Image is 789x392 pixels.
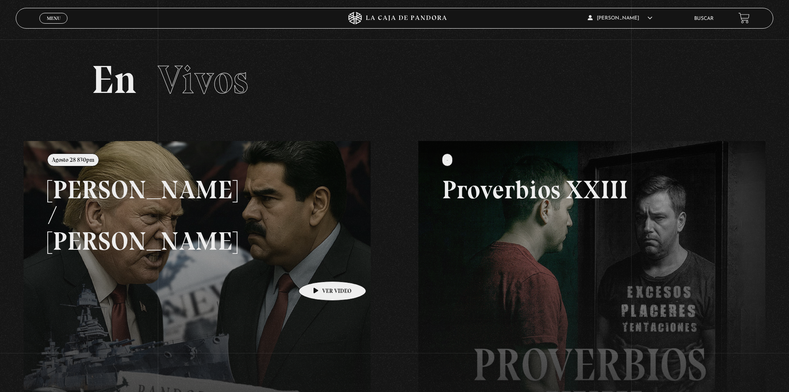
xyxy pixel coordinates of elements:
span: Vivos [158,56,248,103]
h2: En [92,60,697,100]
span: Menu [47,16,60,21]
a: View your shopping cart [738,12,750,24]
span: [PERSON_NAME] [588,16,652,21]
span: Cerrar [44,23,63,29]
a: Buscar [694,16,714,21]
